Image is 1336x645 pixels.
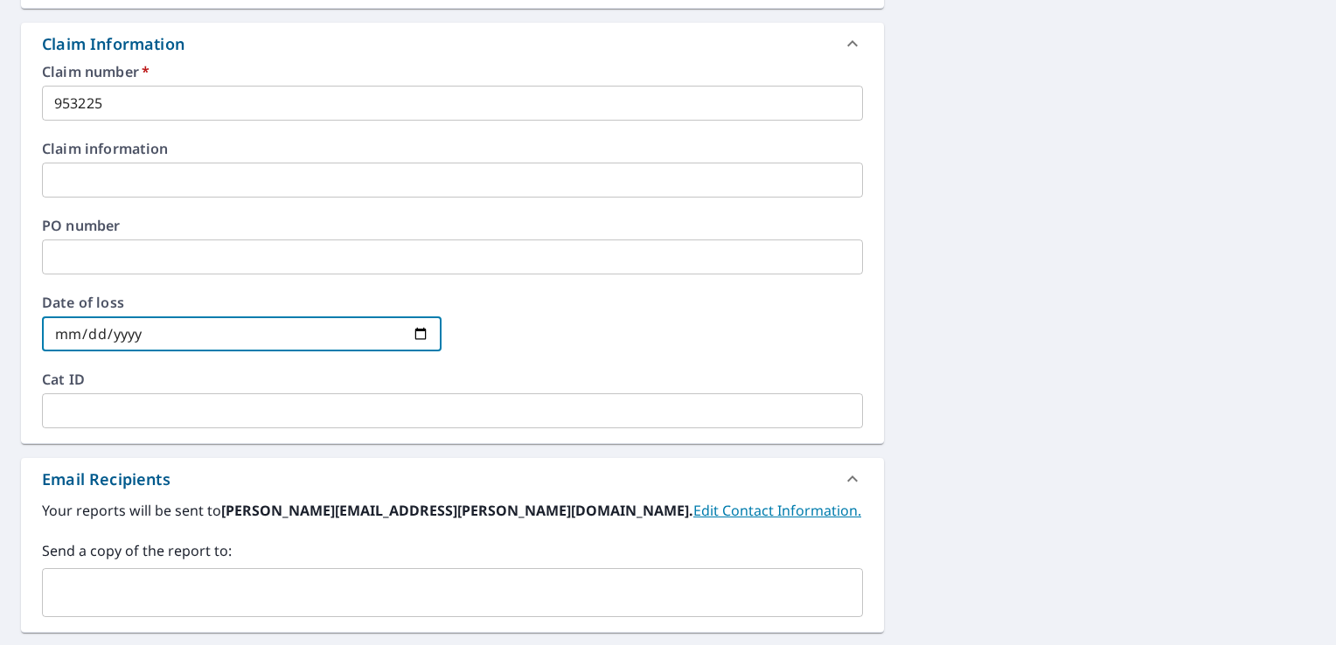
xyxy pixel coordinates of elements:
[21,23,884,65] div: Claim Information
[42,468,170,491] div: Email Recipients
[42,500,863,521] label: Your reports will be sent to
[21,458,884,500] div: Email Recipients
[42,142,863,156] label: Claim information
[42,65,863,79] label: Claim number
[42,32,184,56] div: Claim Information
[42,540,863,561] label: Send a copy of the report to:
[42,372,863,386] label: Cat ID
[693,501,861,520] a: EditContactInfo
[42,295,442,309] label: Date of loss
[42,218,863,232] label: PO number
[221,501,693,520] b: [PERSON_NAME][EMAIL_ADDRESS][PERSON_NAME][DOMAIN_NAME].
